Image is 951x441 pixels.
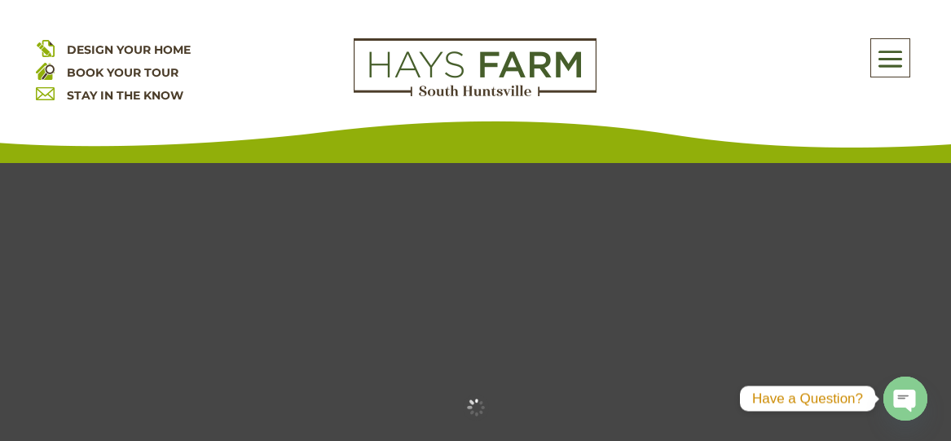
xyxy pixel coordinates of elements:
img: Logo [354,38,597,97]
a: STAY IN THE KNOW [67,88,183,103]
a: BOOK YOUR TOUR [67,65,178,80]
a: hays farm homes huntsville development [354,86,597,100]
img: book your home tour [36,61,55,80]
a: DESIGN YOUR HOME [67,42,191,57]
